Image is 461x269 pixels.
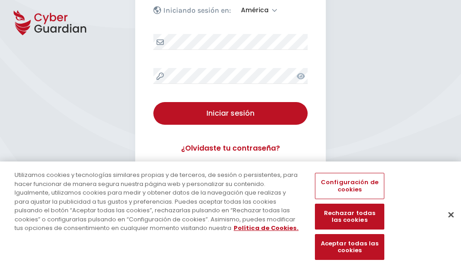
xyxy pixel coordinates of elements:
[153,143,308,154] a: ¿Olvidaste tu contraseña?
[315,234,384,260] button: Aceptar todas las cookies
[315,204,384,230] button: Rechazar todas las cookies
[160,108,301,119] div: Iniciar sesión
[153,102,308,125] button: Iniciar sesión
[315,173,384,199] button: Configuración de cookies, Abre el cuadro de diálogo del centro de preferencias.
[234,224,299,232] a: Más información sobre su privacidad, se abre en una nueva pestaña
[15,171,301,233] div: Utilizamos cookies y tecnologías similares propias y de terceros, de sesión o persistentes, para ...
[441,205,461,225] button: Cerrar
